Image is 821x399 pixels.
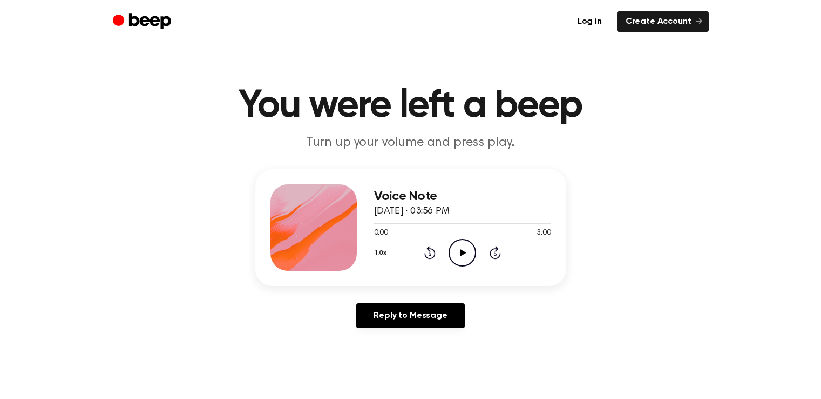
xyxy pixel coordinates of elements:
a: Reply to Message [356,303,464,328]
span: [DATE] · 03:56 PM [374,207,450,216]
span: 0:00 [374,228,388,239]
span: 3:00 [537,228,551,239]
h1: You were left a beep [134,87,687,125]
button: 1.0x [374,244,391,262]
a: Log in [569,11,610,32]
h3: Voice Note [374,189,551,204]
a: Beep [113,11,174,32]
p: Turn up your volume and press play. [203,134,618,152]
a: Create Account [617,11,709,32]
